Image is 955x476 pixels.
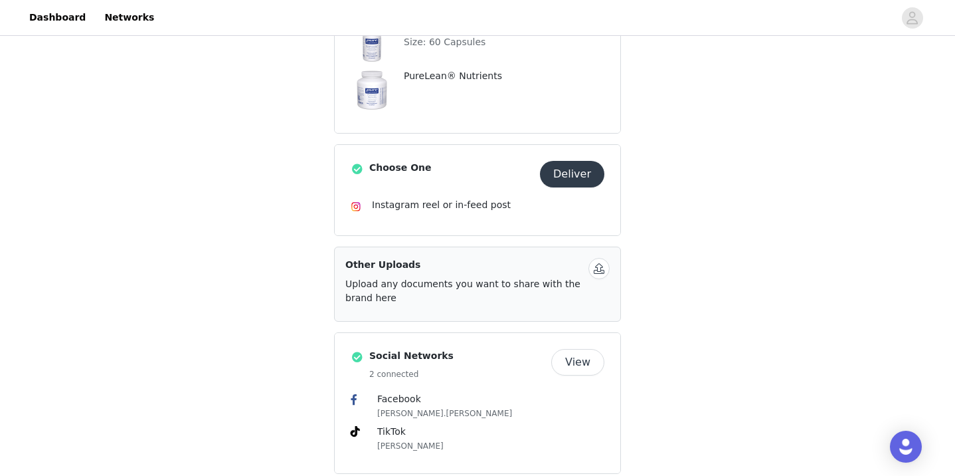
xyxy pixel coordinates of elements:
[540,161,604,187] button: Deliver
[345,279,580,303] span: Upload any documents you want to share with the brand here
[334,332,621,474] div: Social Networks
[369,161,535,175] h4: Choose One
[551,358,604,368] a: View
[334,144,621,236] div: Choose One
[369,349,546,363] h4: Social Networks
[96,3,162,33] a: Networks
[404,35,604,49] p: Size: 60 Capsules
[404,69,604,83] p: PureLean® Nutrients
[540,170,604,179] a: Deliver
[345,258,583,272] h4: Other Uploads
[377,408,604,419] h5: [PERSON_NAME].[PERSON_NAME]
[351,201,361,212] img: Instagram Icon
[377,392,604,406] h4: Facebook
[369,370,418,379] span: 2 connected
[377,425,604,439] h4: TikTok
[906,7,918,29] div: avatar
[377,440,604,452] h5: [PERSON_NAME]
[551,349,604,376] button: View
[21,3,94,33] a: Dashboard
[372,199,511,210] span: Instagram reel or in-feed post
[890,431,922,463] div: Open Intercom Messenger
